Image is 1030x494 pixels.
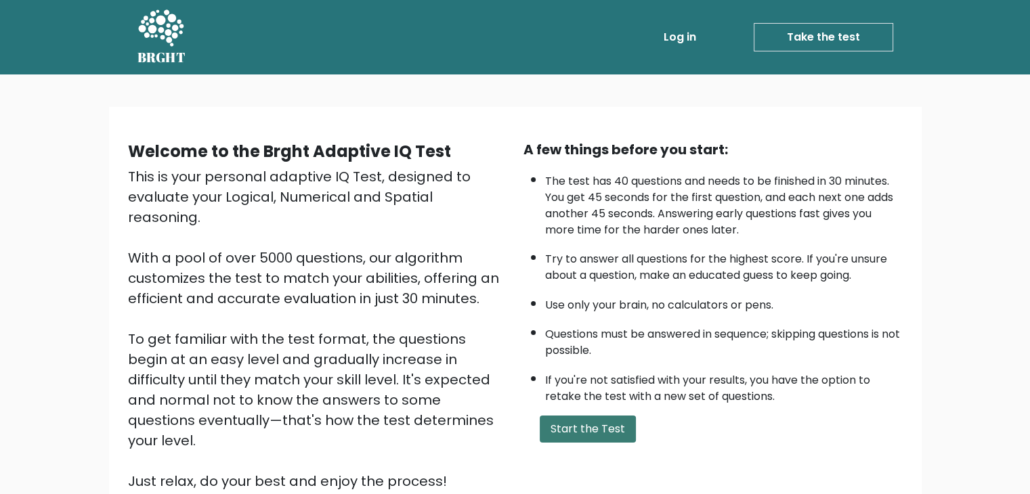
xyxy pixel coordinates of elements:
[754,23,893,51] a: Take the test
[545,365,903,405] li: If you're not satisfied with your results, you have the option to retake the test with a new set ...
[540,416,636,443] button: Start the Test
[523,139,903,160] div: A few things before you start:
[137,49,186,66] h5: BRGHT
[137,5,186,69] a: BRGHT
[128,140,451,162] b: Welcome to the Brght Adaptive IQ Test
[658,24,702,51] a: Log in
[545,166,903,238] li: The test has 40 questions and needs to be finished in 30 minutes. You get 45 seconds for the firs...
[545,319,903,359] li: Questions must be answered in sequence; skipping questions is not possible.
[128,166,507,491] div: This is your personal adaptive IQ Test, designed to evaluate your Logical, Numerical and Spatial ...
[545,244,903,284] li: Try to answer all questions for the highest score. If you're unsure about a question, make an edu...
[545,290,903,313] li: Use only your brain, no calculators or pens.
